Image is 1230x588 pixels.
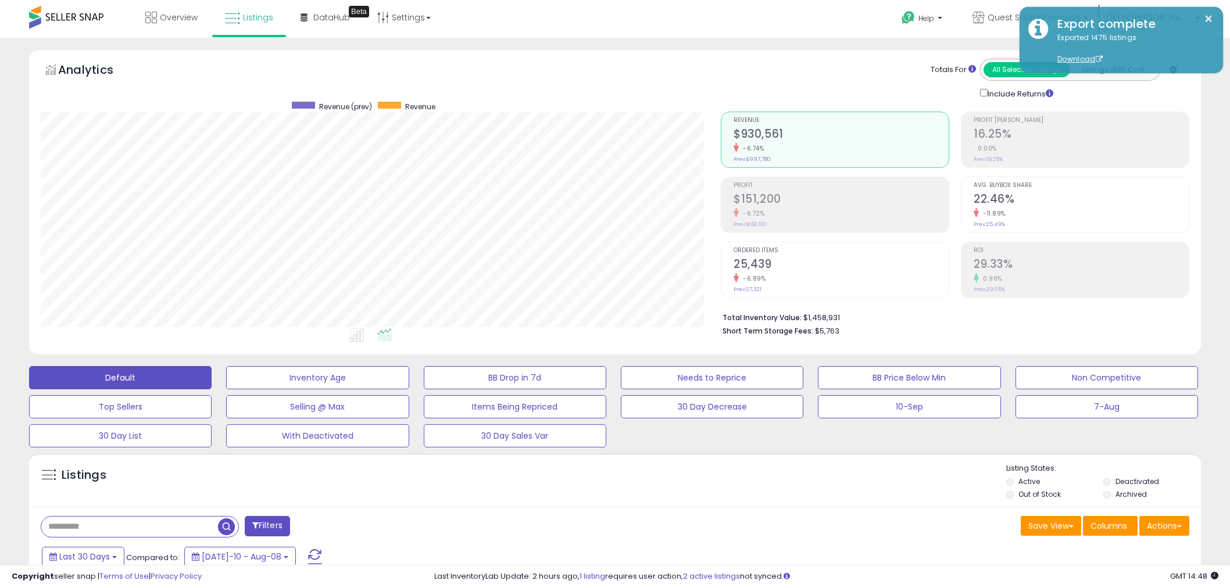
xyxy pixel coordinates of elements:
strong: Copyright [12,571,54,582]
span: Last 30 Days [59,551,110,562]
div: seller snap | | [12,571,202,582]
button: Needs to Reprice [621,366,803,389]
span: Profit [PERSON_NAME] [974,117,1189,124]
button: Actions [1139,516,1189,536]
button: Items Being Repriced [424,395,606,418]
button: Columns [1083,516,1138,536]
h5: Analytics [58,62,136,81]
span: Revenue (prev) [319,102,372,112]
span: Profit [734,182,949,189]
div: Totals For [931,64,976,76]
label: Archived [1115,489,1147,499]
button: × [1204,12,1213,26]
button: BB Price Below Min [818,366,1000,389]
span: Avg. Buybox Share [974,182,1189,189]
button: Last 30 Days [42,547,124,567]
h2: $930,561 [734,127,949,143]
div: Include Returns [971,87,1067,100]
a: Privacy Policy [151,571,202,582]
b: Total Inventory Value: [723,313,802,322]
label: Deactivated [1115,476,1159,486]
span: Revenue [405,102,435,112]
button: All Selected Listings [984,62,1070,77]
span: Revenue [734,117,949,124]
button: 30 Day Sales Var [424,424,606,447]
div: Exported 1475 listings. [1049,33,1214,65]
button: Save View [1021,516,1081,536]
h2: 25,439 [734,257,949,273]
a: Terms of Use [99,571,149,582]
button: BB Drop in 7d [424,366,606,389]
button: 30 Day List [29,424,212,447]
span: Help [918,13,934,23]
span: Ordered Items [734,248,949,254]
small: Prev: 27,321 [734,286,761,293]
span: Compared to: [126,552,180,563]
label: Active [1018,476,1040,486]
small: -6.72% [739,209,764,218]
span: ROI [974,248,1189,254]
small: Prev: 16.25% [974,156,1003,163]
p: Listing States: [1006,463,1201,474]
span: [DATE]-10 - Aug-08 [202,551,281,562]
span: Quest Safety Products [988,12,1080,23]
span: $5,763 [815,325,839,336]
button: Default [29,366,212,389]
button: Top Sellers [29,395,212,418]
h2: 22.46% [974,192,1189,208]
li: $1,458,931 [723,310,1181,324]
span: Listings [243,12,273,23]
button: Inventory Age [226,366,409,389]
h2: 16.25% [974,127,1189,143]
small: 0.96% [979,274,1002,283]
span: Columns [1090,520,1127,532]
small: Prev: 25.49% [974,221,1005,228]
a: Help [892,2,954,38]
small: -6.89% [739,274,766,283]
i: Get Help [901,10,916,25]
a: Download [1057,54,1103,64]
button: Selling @ Max [226,395,409,418]
span: 2025-09-8 14:48 GMT [1170,571,1218,582]
small: -11.89% [979,209,1006,218]
label: Out of Stock [1018,489,1061,499]
h2: $151,200 [734,192,949,208]
button: 30 Day Decrease [621,395,803,418]
button: Non Competitive [1016,366,1198,389]
button: Filters [245,516,290,536]
a: 1 listing [580,571,605,582]
button: With Deactivated [226,424,409,447]
span: DataHub [313,12,350,23]
h5: Listings [62,467,106,483]
small: -6.74% [739,144,764,153]
div: Last InventoryLab Update: 2 hours ago, requires user action, not synced. [434,571,1218,582]
a: 2 active listings [683,571,740,582]
b: Short Term Storage Fees: [723,326,813,336]
button: 10-Sep [818,395,1000,418]
div: Export complete [1049,16,1214,33]
small: Prev: $162,100 [734,221,767,228]
div: Tooltip anchor [349,6,369,17]
button: 7-Aug [1016,395,1198,418]
small: Prev: $997,780 [734,156,771,163]
small: Prev: 29.05% [974,286,1005,293]
span: Overview [160,12,198,23]
h2: 29.33% [974,257,1189,273]
small: 0.00% [974,144,997,153]
button: [DATE]-10 - Aug-08 [184,547,296,567]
